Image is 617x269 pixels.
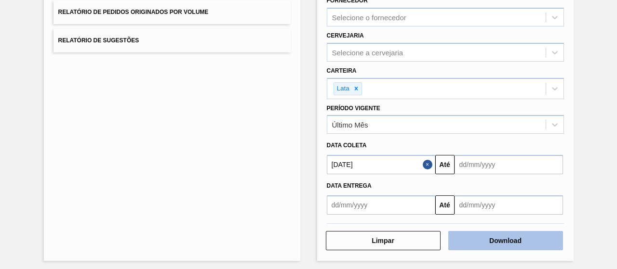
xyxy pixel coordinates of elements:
[327,67,357,74] label: Carteira
[58,9,209,15] span: Relatório de Pedidos Originados por Volume
[54,29,291,52] button: Relatório de Sugestões
[332,121,368,129] div: Último Mês
[448,231,563,250] button: Download
[327,105,380,112] label: Período Vigente
[327,32,364,39] label: Cervejaria
[455,155,563,174] input: dd/mm/yyyy
[435,155,455,174] button: Até
[332,48,403,56] div: Selecione a cervejaria
[58,37,139,44] span: Relatório de Sugestões
[455,195,563,215] input: dd/mm/yyyy
[332,13,406,22] div: Selecione o fornecedor
[327,195,435,215] input: dd/mm/yyyy
[327,182,372,189] span: Data entrega
[435,195,455,215] button: Até
[423,155,435,174] button: Close
[334,83,351,95] div: Lata
[327,142,367,149] span: Data coleta
[54,0,291,24] button: Relatório de Pedidos Originados por Volume
[327,155,435,174] input: dd/mm/yyyy
[326,231,441,250] button: Limpar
